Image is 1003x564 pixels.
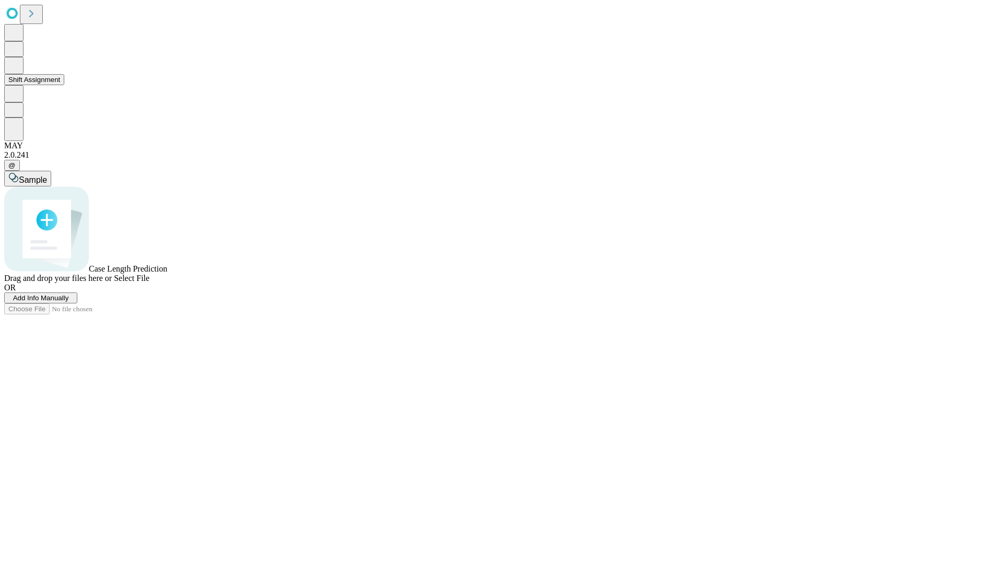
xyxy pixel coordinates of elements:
[89,264,167,273] span: Case Length Prediction
[4,274,112,283] span: Drag and drop your files here or
[4,160,20,171] button: @
[13,294,69,302] span: Add Info Manually
[4,150,999,160] div: 2.0.241
[114,274,149,283] span: Select File
[4,283,16,292] span: OR
[4,171,51,186] button: Sample
[4,292,77,303] button: Add Info Manually
[8,161,16,169] span: @
[19,175,47,184] span: Sample
[4,74,64,85] button: Shift Assignment
[4,141,999,150] div: MAY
